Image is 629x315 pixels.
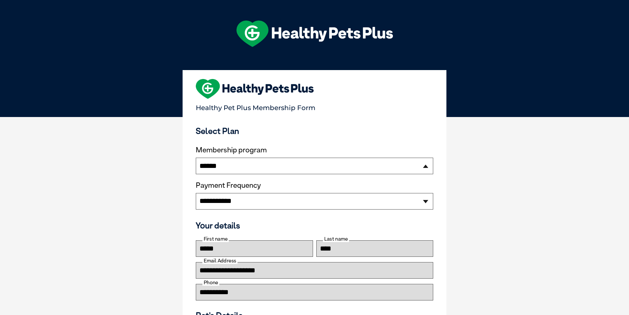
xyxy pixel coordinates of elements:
[196,181,261,190] label: Payment Frequency
[196,101,433,112] p: Healthy Pet Plus Membership Form
[202,280,219,286] label: Phone
[236,20,393,47] img: hpp-logo-landscape-green-white.png
[196,220,433,230] h3: Your details
[202,258,237,264] label: Email Address
[202,236,229,242] label: First name
[196,126,433,136] h3: Select Plan
[196,146,433,154] label: Membership program
[323,236,349,242] label: Last name
[196,79,314,99] img: heart-shape-hpp-logo-large.png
